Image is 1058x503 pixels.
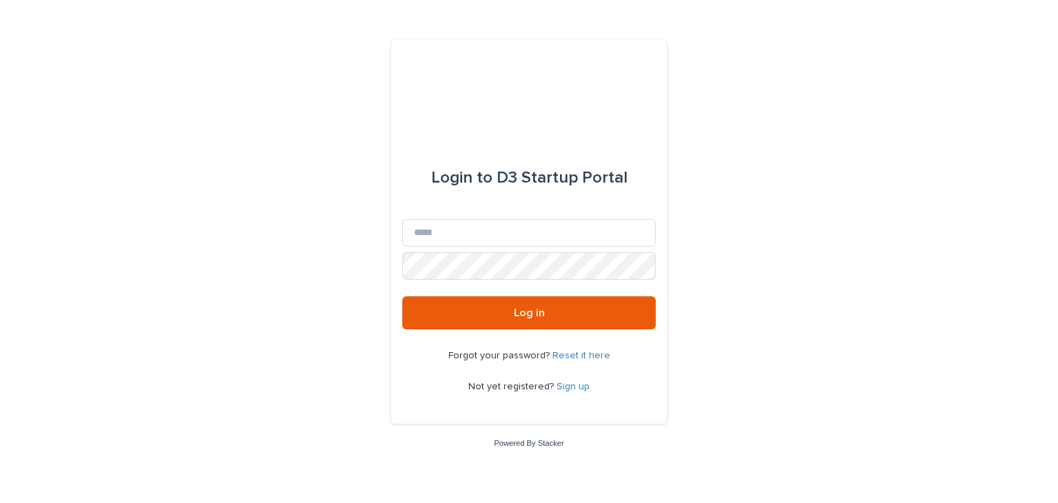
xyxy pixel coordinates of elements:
[431,170,492,186] span: Login to
[484,73,574,114] img: q0dI35fxT46jIlCv2fcp
[514,307,545,318] span: Log in
[402,296,656,329] button: Log in
[557,382,590,391] a: Sign up
[494,439,563,447] a: Powered By Stacker
[468,382,557,391] span: Not yet registered?
[448,351,552,360] span: Forgot your password?
[431,158,627,197] div: D3 Startup Portal
[552,351,610,360] a: Reset it here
